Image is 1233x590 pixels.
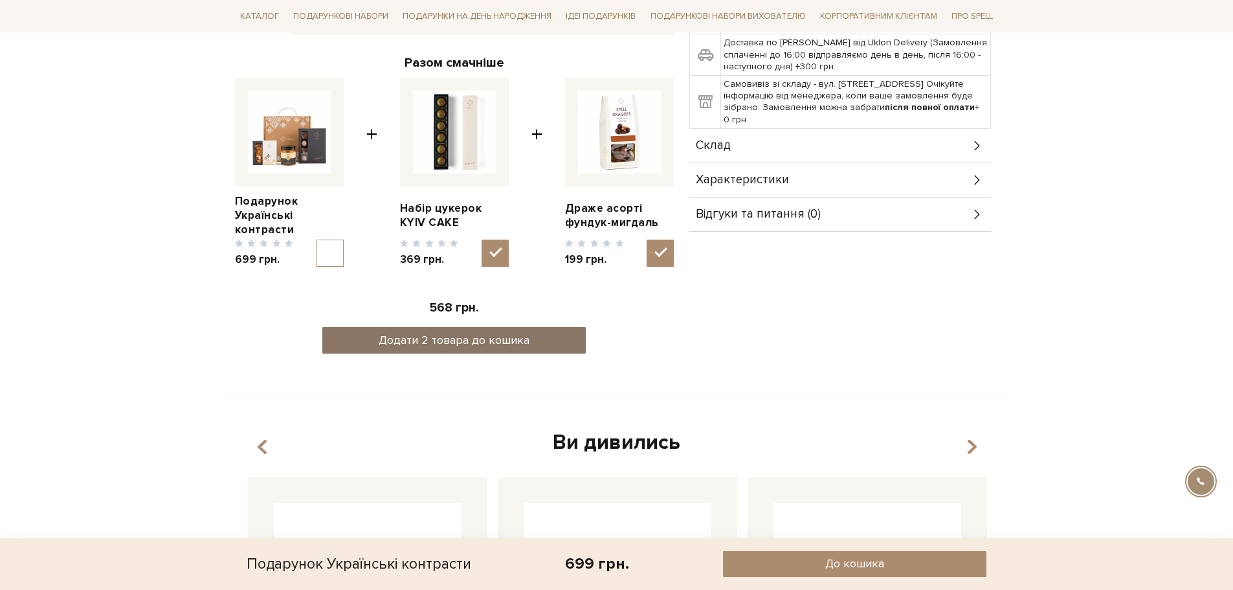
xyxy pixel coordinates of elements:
div: Подарунок Українські контрасти [247,551,471,577]
span: До кошика [825,556,884,571]
td: Самовивіз зі складу - вул. [STREET_ADDRESS] Очікуйте інформацію від менеджера, коли ваше замовлен... [721,76,991,129]
button: Додати 2 товара до кошика [322,327,586,354]
a: Подарунок Українські контрасти [235,194,344,237]
a: Каталог [235,6,284,27]
button: До кошика [723,551,986,577]
span: 369 грн. [400,253,459,267]
a: Корпоративним клієнтам [815,5,942,27]
span: 568 грн. [430,301,478,315]
span: Склад [696,140,731,152]
a: Про Spell [946,6,998,27]
img: Драже асорті фундук-мигдаль [578,91,661,174]
span: Характеристики [696,174,789,186]
b: після повної оплати [885,102,975,113]
a: Ідеї подарунків [561,6,641,27]
div: Разом смачніше [235,54,674,71]
a: Подарунки на День народження [397,6,557,27]
span: 199 грн. [565,253,624,267]
span: Відгуки та питання (0) [696,209,821,220]
span: + [366,78,377,267]
a: Подарункові набори [288,6,394,27]
img: Подарунок Українські контрасти [248,91,331,174]
div: 699 грн. [565,554,629,574]
div: Ви дивились [243,429,991,457]
a: Набір цукерок KYIV CAKE [400,201,509,230]
span: 699 грн. [235,253,294,267]
a: Драже асорті фундук-мигдаль [565,201,674,230]
td: Доставка по [PERSON_NAME] від Uklon Delivery (Замовлення сплаченні до 16:00 відправляємо день в д... [721,34,991,76]
img: Набір цукерок KYIV CAKE [413,91,496,174]
a: Подарункові набори вихователю [645,5,811,27]
span: + [531,78,542,267]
